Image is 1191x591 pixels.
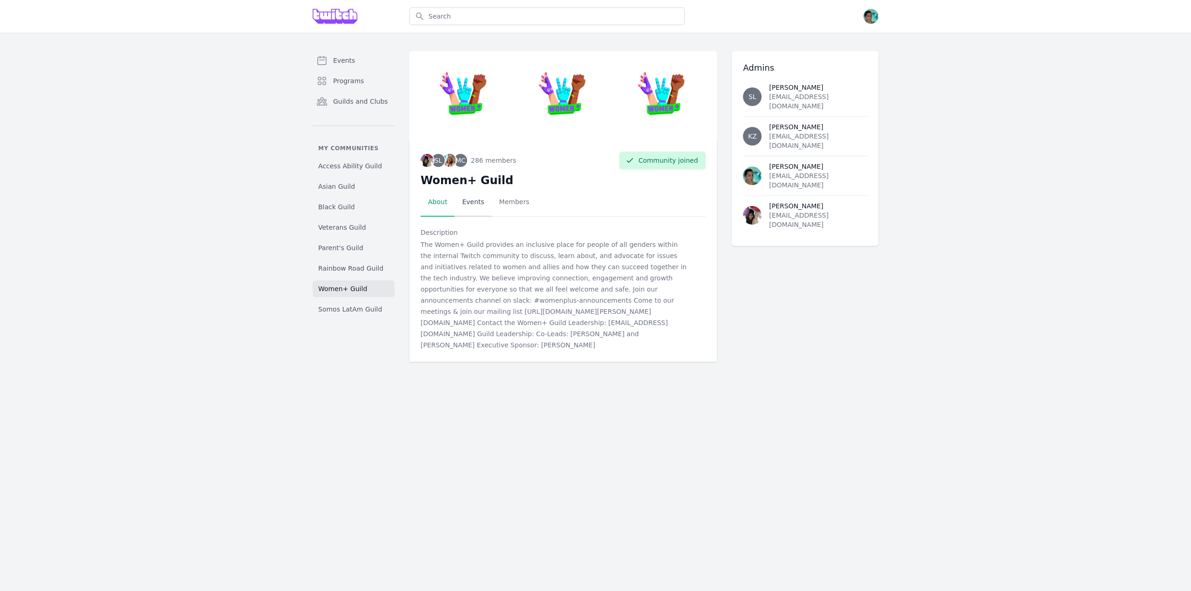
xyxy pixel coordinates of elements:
[318,264,383,273] span: Rainbow Road Guild
[318,284,367,293] span: Women+ Guild
[455,188,491,217] a: Events
[318,182,355,191] span: Asian Guild
[471,156,516,165] span: 286 members
[769,201,867,211] div: [PERSON_NAME]
[492,188,537,217] a: Members
[769,92,867,111] div: [EMAIL_ADDRESS][DOMAIN_NAME]
[318,243,363,252] span: Parent's Guild
[455,157,466,164] span: MC
[769,132,867,150] div: [EMAIL_ADDRESS][DOMAIN_NAME]
[313,260,395,277] a: Rainbow Road Guild
[313,72,395,90] a: Programs
[313,51,395,70] a: Events
[318,305,382,314] span: Somos LatAm Guild
[313,239,395,256] a: Parent's Guild
[313,9,357,24] img: Grove
[769,211,867,229] div: [EMAIL_ADDRESS][DOMAIN_NAME]
[421,228,706,237] div: Description
[313,158,395,174] a: Access Ability Guild
[318,202,355,212] span: Black Guild
[313,219,395,236] a: Veterans Guild
[748,133,757,139] span: KZ
[318,161,382,171] span: Access Ability Guild
[435,157,442,164] span: SL
[619,152,706,169] button: Community joined
[421,239,690,351] p: The Women+ Guild provides an inclusive place for people of all genders within the internal Twitch...
[769,122,867,132] div: [PERSON_NAME]
[333,97,388,106] span: Guilds and Clubs
[318,223,366,232] span: Veterans Guild
[313,199,395,215] a: Black Guild
[313,92,395,111] a: Guilds and Clubs
[313,301,395,318] a: Somos LatAm Guild
[313,280,395,297] a: Women+ Guild
[333,76,364,86] span: Programs
[421,188,455,217] a: About
[769,162,867,171] div: [PERSON_NAME]
[313,51,395,318] nav: Sidebar
[313,145,395,152] p: My communities
[421,173,706,188] h2: Women+ Guild
[743,62,867,73] h3: Admins
[749,93,756,100] span: SL
[333,56,355,65] span: Events
[313,178,395,195] a: Asian Guild
[769,171,867,190] div: [EMAIL_ADDRESS][DOMAIN_NAME]
[769,83,867,92] div: [PERSON_NAME]
[409,7,685,25] input: Search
